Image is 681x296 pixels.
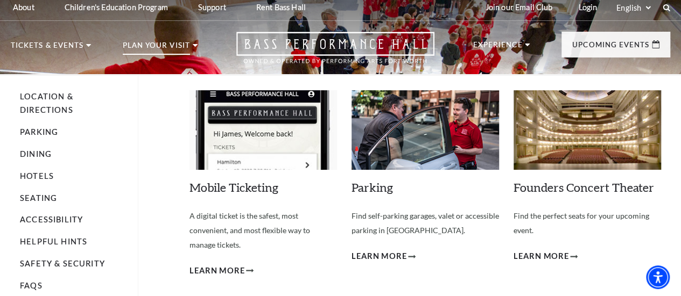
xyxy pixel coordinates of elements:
[352,250,407,263] span: Learn More
[352,180,393,194] a: Parking
[514,90,661,169] img: Founders Concert Theater
[473,41,523,54] p: Experience
[646,265,670,289] div: Accessibility Menu
[20,92,73,114] a: Location & Directions
[572,41,649,54] p: Upcoming Events
[20,259,105,268] a: Safety & Security
[11,42,83,55] p: Tickets & Events
[20,237,87,246] a: Helpful Hints
[352,250,416,263] a: Learn More Parking
[20,281,43,290] a: FAQs
[198,32,473,74] a: Open this option
[123,42,190,55] p: Plan Your Visit
[352,209,499,237] p: Find self-parking garages, valet or accessible parking in [GEOGRAPHIC_DATA].
[65,3,168,12] p: Children's Education Program
[189,180,278,194] a: Mobile Ticketing
[514,250,569,263] span: Learn More
[189,209,337,252] p: A digital ticket is the safest, most convenient, and most flexible way to manage tickets.
[20,193,57,203] a: Seating
[514,209,661,237] p: Find the perfect seats for your upcoming event.
[514,250,578,263] a: Learn More Founders Concert Theater
[189,264,245,278] span: Learn More
[20,149,52,158] a: Dining
[20,127,58,136] a: Parking
[256,3,306,12] p: Rent Bass Hall
[514,180,654,194] a: Founders Concert Theater
[614,3,652,13] select: Select:
[189,264,254,278] a: Learn More Mobile Ticketing
[20,215,83,224] a: Accessibility
[20,171,54,181] a: Hotels
[198,3,226,12] p: Support
[189,90,337,169] img: Mobile Ticketing
[13,3,34,12] p: About
[352,90,499,169] img: Parking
